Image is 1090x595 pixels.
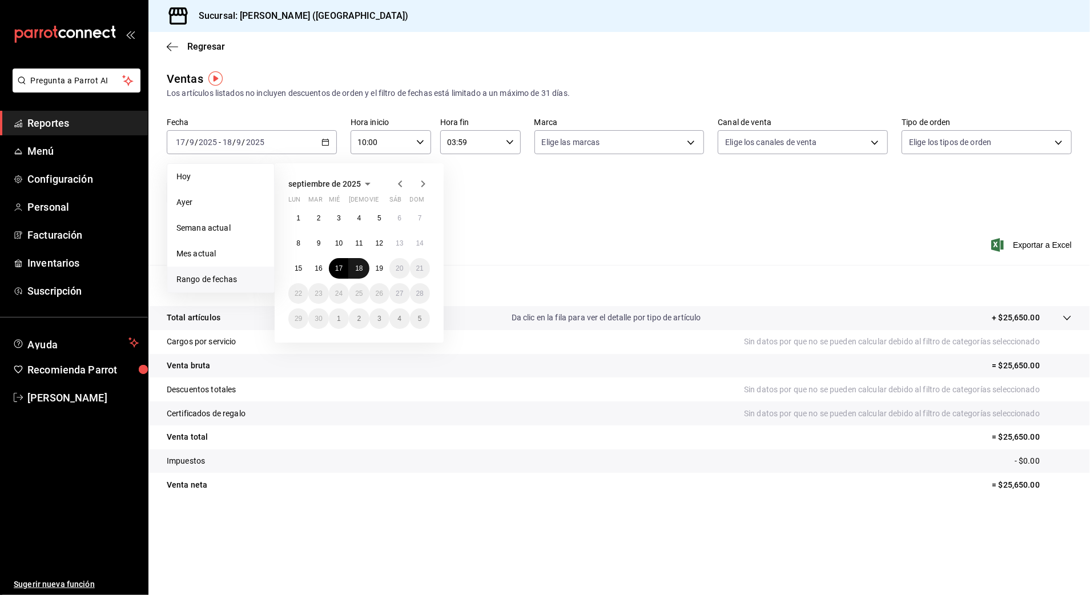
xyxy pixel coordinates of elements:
span: Facturación [27,227,139,243]
button: 3 de octubre de 2025 [369,308,389,329]
p: Sin datos por que no se pueden calcular debido al filtro de categorías seleccionado [744,408,1072,420]
span: Inventarios [27,255,139,271]
button: 23 de septiembre de 2025 [308,283,328,304]
span: septiembre de 2025 [288,179,361,188]
button: 15 de septiembre de 2025 [288,258,308,279]
button: 2 de octubre de 2025 [349,308,369,329]
abbr: 23 de septiembre de 2025 [315,290,322,297]
p: Sin datos por que no se pueden calcular debido al filtro de categorías seleccionado [744,336,1072,348]
span: [PERSON_NAME] [27,390,139,405]
button: 28 de septiembre de 2025 [410,283,430,304]
p: = $25,650.00 [992,479,1072,491]
span: / [186,138,189,147]
abbr: 15 de septiembre de 2025 [295,264,302,272]
label: Hora inicio [351,119,431,127]
abbr: domingo [410,196,424,208]
button: 26 de septiembre de 2025 [369,283,389,304]
button: 10 de septiembre de 2025 [329,233,349,254]
abbr: miércoles [329,196,340,208]
button: 11 de septiembre de 2025 [349,233,369,254]
span: Configuración [27,171,139,187]
abbr: 28 de septiembre de 2025 [416,290,424,297]
button: 21 de septiembre de 2025 [410,258,430,279]
abbr: 13 de septiembre de 2025 [396,239,403,247]
abbr: 6 de septiembre de 2025 [397,214,401,222]
abbr: jueves [349,196,416,208]
abbr: 29 de septiembre de 2025 [295,315,302,323]
button: 22 de septiembre de 2025 [288,283,308,304]
span: Elige los tipos de orden [909,136,991,148]
abbr: 11 de septiembre de 2025 [355,239,363,247]
button: 4 de septiembre de 2025 [349,208,369,228]
div: Ventas [167,70,203,87]
span: Recomienda Parrot [27,362,139,377]
input: -- [222,138,232,147]
span: Elige los canales de venta [725,136,817,148]
input: -- [236,138,242,147]
abbr: 20 de septiembre de 2025 [396,264,403,272]
button: 4 de octubre de 2025 [389,308,409,329]
abbr: 2 de septiembre de 2025 [317,214,321,222]
abbr: 8 de septiembre de 2025 [296,239,300,247]
abbr: 9 de septiembre de 2025 [317,239,321,247]
span: Pregunta a Parrot AI [31,75,123,87]
p: Cargos por servicio [167,336,236,348]
p: Venta neta [167,479,207,491]
button: 16 de septiembre de 2025 [308,258,328,279]
button: 8 de septiembre de 2025 [288,233,308,254]
abbr: 18 de septiembre de 2025 [355,264,363,272]
button: 19 de septiembre de 2025 [369,258,389,279]
span: / [195,138,198,147]
button: 12 de septiembre de 2025 [369,233,389,254]
p: - $0.00 [1015,455,1072,467]
abbr: 2 de octubre de 2025 [357,315,361,323]
button: 13 de septiembre de 2025 [389,233,409,254]
button: Pregunta a Parrot AI [13,69,140,93]
abbr: 4 de octubre de 2025 [397,315,401,323]
span: Hoy [176,171,265,183]
button: 6 de septiembre de 2025 [389,208,409,228]
abbr: 27 de septiembre de 2025 [396,290,403,297]
span: Rango de fechas [176,274,265,286]
input: -- [175,138,186,147]
p: Venta total [167,431,208,443]
button: Tooltip marker [208,71,223,86]
span: Mes actual [176,248,265,260]
span: Reportes [27,115,139,131]
label: Canal de venta [718,119,888,127]
abbr: 12 de septiembre de 2025 [376,239,383,247]
span: Ayuda [27,336,124,349]
span: / [232,138,236,147]
label: Hora fin [440,119,521,127]
button: 30 de septiembre de 2025 [308,308,328,329]
abbr: sábado [389,196,401,208]
button: 7 de septiembre de 2025 [410,208,430,228]
span: Regresar [187,41,225,52]
p: = $25,650.00 [992,360,1072,372]
p: Descuentos totales [167,384,236,396]
abbr: 1 de septiembre de 2025 [296,214,300,222]
span: Menú [27,143,139,159]
input: ---- [198,138,218,147]
label: Marca [534,119,705,127]
button: 5 de octubre de 2025 [410,308,430,329]
span: Semana actual [176,222,265,234]
h3: Sucursal: [PERSON_NAME] ([GEOGRAPHIC_DATA]) [190,9,409,23]
button: Exportar a Excel [994,238,1072,252]
abbr: 25 de septiembre de 2025 [355,290,363,297]
button: 20 de septiembre de 2025 [389,258,409,279]
abbr: 10 de septiembre de 2025 [335,239,343,247]
label: Tipo de orden [902,119,1072,127]
div: Los artículos listados no incluyen descuentos de orden y el filtro de fechas está limitado a un m... [167,87,1072,99]
abbr: 24 de septiembre de 2025 [335,290,343,297]
abbr: 4 de septiembre de 2025 [357,214,361,222]
button: septiembre de 2025 [288,177,375,191]
abbr: 22 de septiembre de 2025 [295,290,302,297]
button: 27 de septiembre de 2025 [389,283,409,304]
span: Ayer [176,196,265,208]
button: 25 de septiembre de 2025 [349,283,369,304]
abbr: 14 de septiembre de 2025 [416,239,424,247]
abbr: 5 de septiembre de 2025 [377,214,381,222]
button: 2 de septiembre de 2025 [308,208,328,228]
p: + $25,650.00 [992,312,1040,324]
